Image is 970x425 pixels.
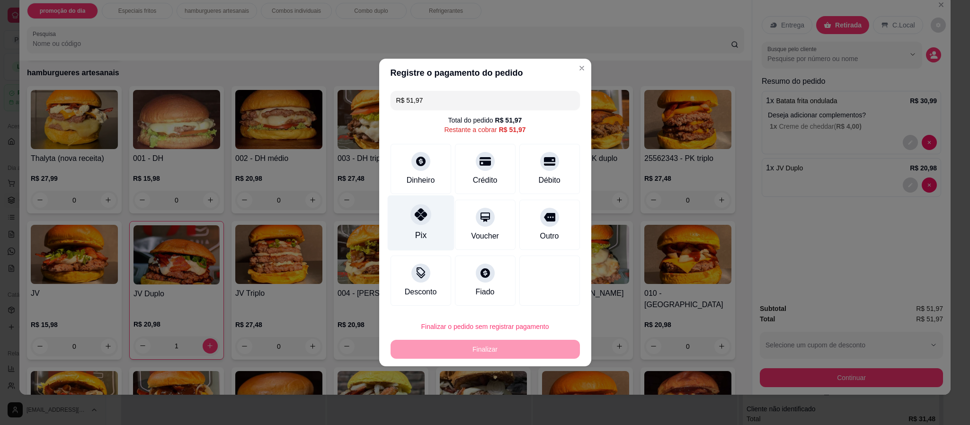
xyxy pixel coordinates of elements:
div: R$ 51,97 [495,115,522,125]
div: Voucher [471,230,499,242]
header: Registre o pagamento do pedido [379,59,591,87]
div: Total do pedido [448,115,522,125]
div: Desconto [405,286,437,298]
div: Pix [415,229,426,241]
div: Outro [540,230,559,242]
div: Fiado [475,286,494,298]
input: Ex.: hambúrguer de cordeiro [396,91,574,110]
button: Close [574,61,589,76]
div: R$ 51,97 [499,125,526,134]
div: Restante a cobrar [444,125,525,134]
button: Finalizar o pedido sem registrar pagamento [391,317,580,336]
div: Crédito [473,175,498,186]
div: Débito [538,175,560,186]
div: Dinheiro [407,175,435,186]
